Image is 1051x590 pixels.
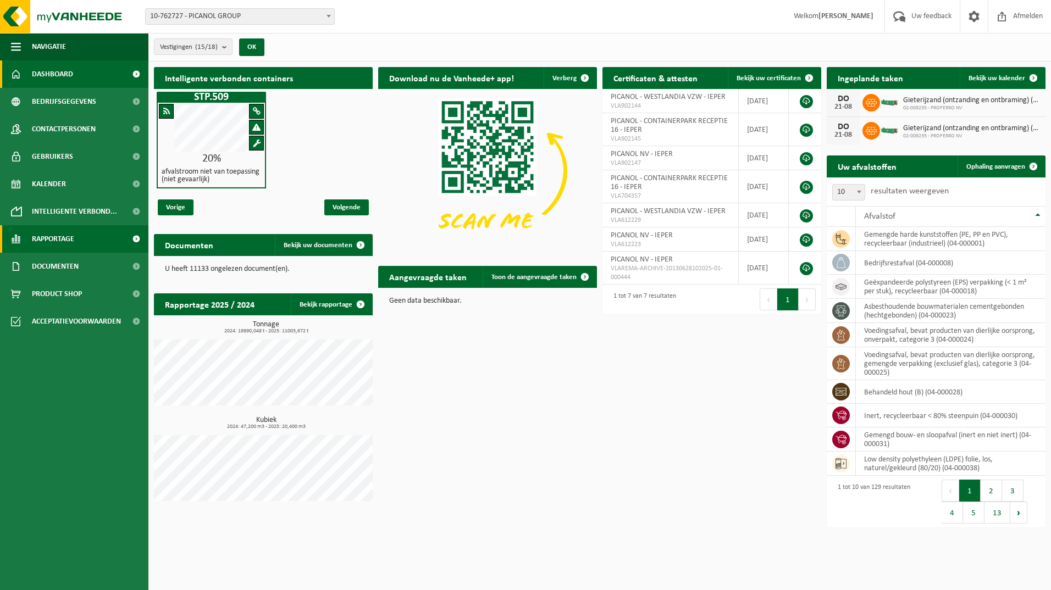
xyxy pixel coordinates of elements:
span: PICANOL NV - IEPER [611,150,673,158]
div: 21-08 [832,103,854,111]
span: VLAREMA-ARCHIVE-20130628102025-01-000444 [611,264,730,282]
h1: STP.509 [159,92,263,103]
span: VLA612223 [611,240,730,249]
td: low density polyethyleen (LDPE) folie, los, naturel/gekleurd (80/20) (04-000038) [856,452,1046,476]
td: [DATE] [739,170,789,203]
button: 1 [959,480,981,502]
h2: Rapportage 2025 / 2024 [154,293,265,315]
span: Rapportage [32,225,74,253]
span: 10-762727 - PICANOL GROUP [145,8,335,25]
span: Bekijk uw certificaten [737,75,801,82]
div: 1 tot 10 van 129 resultaten [832,478,910,525]
a: Toon de aangevraagde taken [483,266,596,288]
button: Verberg [544,67,596,89]
td: geëxpandeerde polystyreen (EPS) verpakking (< 1 m² per stuk), recycleerbaar (04-000018) [856,275,1046,299]
h4: afvalstroom niet van toepassing (niet gevaarlijk) [162,168,261,183]
span: 2024: 47,200 m3 - 2025: 20,400 m3 [159,424,373,430]
h2: Certificaten & attesten [602,67,709,88]
a: Bekijk uw documenten [275,234,372,256]
div: 21-08 [832,131,854,139]
td: [DATE] [739,89,789,113]
span: Bekijk uw documenten [284,242,352,249]
span: Acceptatievoorwaarden [32,308,121,335]
button: Vestigingen(15/18) [154,38,233,55]
span: 10 [833,185,865,200]
span: VLA612229 [611,216,730,225]
div: DO [832,94,854,103]
button: OK [239,38,264,56]
span: Ophaling aanvragen [966,163,1025,170]
count: (15/18) [195,43,218,51]
span: Gieterijzand (ontzanding en ontbraming) (material) [903,124,1040,133]
span: PICANOL NV - IEPER [611,255,673,264]
span: VLA902144 [611,102,730,110]
div: 20% [158,153,265,164]
span: PICANOL - WESTLANDIA VZW - IEPER [611,93,726,101]
span: Vestigingen [160,39,218,55]
span: Product Shop [32,280,82,308]
span: Kalender [32,170,66,198]
button: 3 [1002,480,1024,502]
span: VLA704357 [611,192,730,201]
span: Navigatie [32,33,66,60]
label: resultaten weergeven [871,187,949,196]
span: 10-762727 - PICANOL GROUP [146,9,334,24]
span: VLA902147 [611,159,730,168]
button: Next [1010,502,1027,524]
img: HK-XC-10-GN-00 [880,97,899,107]
td: asbesthoudende bouwmaterialen cementgebonden (hechtgebonden) (04-000023) [856,299,1046,323]
span: Bekijk uw kalender [969,75,1025,82]
span: Volgende [324,199,369,215]
h2: Uw afvalstoffen [827,155,908,177]
span: PICANOL - WESTLANDIA VZW - IEPER [611,207,726,215]
span: Gieterijzand (ontzanding en ontbraming) (material) [903,96,1040,105]
span: Bedrijfsgegevens [32,88,96,115]
td: voedingsafval, bevat producten van dierlijke oorsprong, onverpakt, categorie 3 (04-000024) [856,323,1046,347]
td: [DATE] [739,146,789,170]
span: 02-009235 - PROFERRO NV [903,133,1040,140]
h2: Documenten [154,234,224,255]
button: 1 [777,288,799,310]
h3: Kubiek [159,416,373,430]
button: Previous [942,480,959,502]
td: [DATE] [739,227,789,252]
span: Intelligente verbond... [32,198,117,225]
div: DO [832,123,854,131]
h3: Tonnage [159,321,373,334]
td: behandeld hout (B) (04-000028) [856,380,1046,404]
td: inert, recycleerbaar < 80% steenpuin (04-000030) [856,404,1046,427]
span: PICANOL - CONTAINERPARK RECEPTIE 16 - IEPER [611,117,728,134]
span: 02-009235 - PROFERRO NV [903,105,1040,112]
button: 2 [981,480,1002,502]
button: Next [799,288,816,310]
a: Bekijk uw kalender [960,67,1044,89]
span: 2024: 19890,048 t - 2025: 11003,672 t [159,329,373,334]
span: VLA902145 [611,135,730,143]
span: Afvalstof [864,212,895,221]
button: 13 [984,502,1010,524]
span: 10 [832,184,865,201]
button: 4 [942,502,963,524]
td: [DATE] [739,203,789,227]
p: Geen data beschikbaar. [389,297,586,305]
h2: Ingeplande taken [827,67,914,88]
h2: Download nu de Vanheede+ app! [378,67,525,88]
strong: [PERSON_NAME] [818,12,873,20]
span: Contactpersonen [32,115,96,143]
span: Gebruikers [32,143,73,170]
span: Documenten [32,253,79,280]
td: bedrijfsrestafval (04-000008) [856,251,1046,275]
span: Vorige [158,199,193,215]
a: Ophaling aanvragen [958,155,1044,177]
td: voedingsafval, bevat producten van dierlijke oorsprong, gemengde verpakking (exclusief glas), cat... [856,347,1046,380]
button: Previous [760,288,777,310]
button: 5 [963,502,984,524]
img: HK-XC-10-GN-00 [880,125,899,135]
td: gemengde harde kunststoffen (PE, PP en PVC), recycleerbaar (industrieel) (04-000001) [856,227,1046,251]
span: Toon de aangevraagde taken [491,274,577,281]
span: PICANOL NV - IEPER [611,231,673,240]
a: Bekijk uw certificaten [728,67,820,89]
span: PICANOL - CONTAINERPARK RECEPTIE 16 - IEPER [611,174,728,191]
td: gemengd bouw- en sloopafval (inert en niet inert) (04-000031) [856,427,1046,452]
td: [DATE] [739,252,789,285]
